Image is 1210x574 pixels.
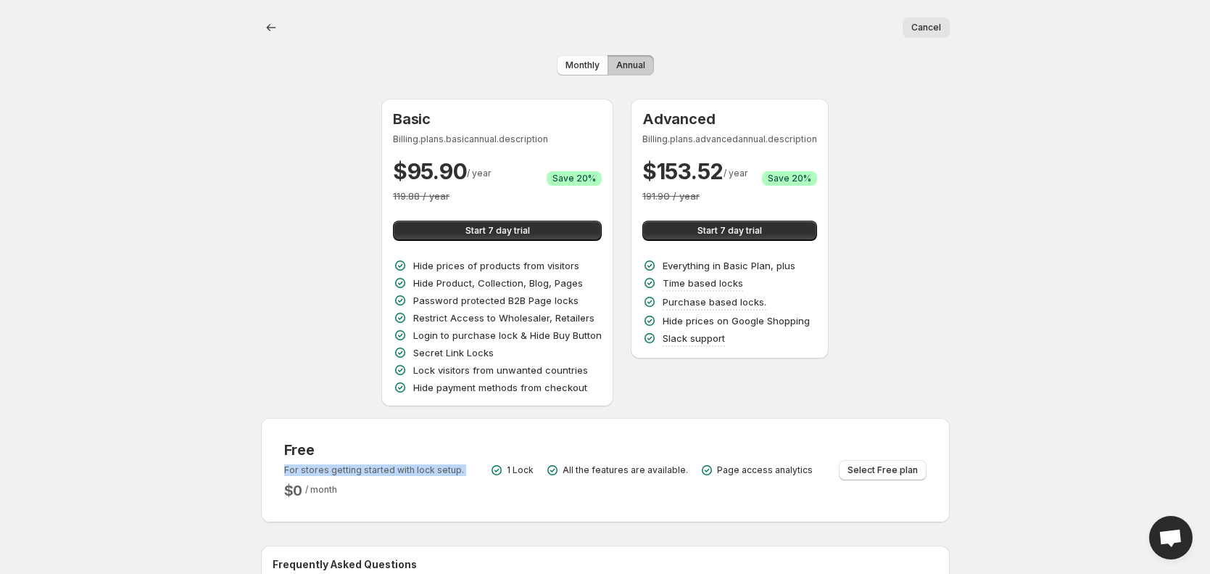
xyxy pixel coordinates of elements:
h3: Free [284,441,464,459]
p: Everything in Basic Plan, plus [663,258,795,273]
span: Save 20% [768,173,811,184]
span: Start 7 day trial [697,225,762,237]
p: Slack support [663,331,725,345]
span: Select Free plan [848,464,918,476]
p: Purchase based locks. [663,295,766,309]
p: Hide prices of products from visitors [413,258,579,273]
button: Start 7 day trial [393,221,602,241]
p: Lock visitors from unwanted countries [413,363,588,377]
h2: $ 0 [284,482,303,499]
p: Restrict Access to Wholesaler, Retailers [413,311,594,325]
span: Start 7 day trial [465,225,530,237]
p: 1 Lock [507,464,534,476]
span: Cancel [911,22,941,33]
span: / year [467,168,492,179]
button: Back [261,17,281,38]
span: Annual [616,60,645,71]
p: All the features are available. [563,464,688,476]
p: Billing.plans.advancedannual.description [642,134,817,145]
button: Monthly [557,55,608,75]
p: Time based locks [663,276,743,290]
h3: Advanced [642,110,817,128]
p: 191.90 / year [642,189,817,203]
p: Hide Product, Collection, Blog, Pages [413,276,583,290]
button: Cancel [903,17,950,38]
h2: Frequently Asked Questions [273,557,938,572]
h2: $ 95.90 [393,157,467,186]
p: Password protected B2B Page locks [413,293,579,308]
span: / month [305,484,337,495]
div: Open chat [1149,516,1193,559]
p: Secret Link Locks [413,345,494,360]
h2: $ 153.52 [642,157,724,186]
span: Save 20% [552,173,596,184]
button: Annual [608,55,654,75]
button: Select Free plan [839,460,927,480]
button: Start 7 day trial [642,221,817,241]
p: 119.88 / year [393,189,602,203]
p: Hide prices on Google Shopping [663,313,810,328]
p: Hide payment methods from checkout [413,380,587,395]
h3: Basic [393,110,602,128]
p: Login to purchase lock & Hide Buy Button [413,328,602,343]
span: Monthly [565,60,600,71]
p: For stores getting started with lock setup. [284,464,464,476]
p: Page access analytics [717,464,813,476]
span: / year [724,168,748,179]
p: Billing.plans.basicannual.description [393,134,602,145]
